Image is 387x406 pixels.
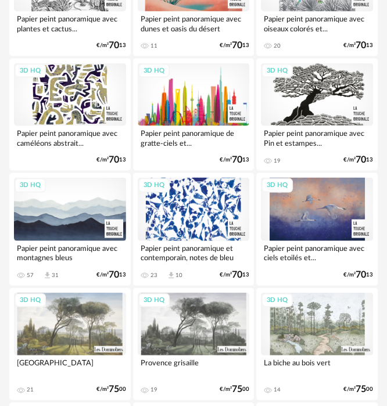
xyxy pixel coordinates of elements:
[343,386,373,393] div: €/m² 00
[14,241,126,264] div: Papier peint panoramique avec montagnes bleus
[232,386,242,393] span: 75
[138,126,250,149] div: Papier peint panoramique de gratte-ciels et...
[343,156,373,164] div: €/m² 13
[274,42,281,49] div: 20
[261,241,373,264] div: Papier peint panoramique avec ciels etoilés et...
[150,386,157,393] div: 19
[138,178,170,193] div: 3D HQ
[261,126,373,149] div: Papier peint panoramique avec Pin et estampes...
[14,355,126,379] div: [GEOGRAPHIC_DATA]
[138,12,250,35] div: Papier peint panoramique avec dunes et oasis du désert
[220,271,249,279] div: €/m² 13
[150,42,157,49] div: 11
[52,272,59,279] div: 31
[356,156,366,164] span: 70
[138,241,250,264] div: Papier peint panoramique et contemporain, notes de bleu
[261,355,373,379] div: La biche au bois vert
[343,271,373,279] div: €/m² 13
[261,64,293,78] div: 3D HQ
[356,386,366,393] span: 75
[356,42,366,49] span: 70
[27,386,34,393] div: 21
[133,288,255,400] a: 3D HQ Provence grisaille 19 €/m²7500
[261,293,293,308] div: 3D HQ
[274,386,281,393] div: 14
[109,42,119,49] span: 70
[96,271,126,279] div: €/m² 13
[43,271,52,280] span: Download icon
[220,386,249,393] div: €/m² 00
[109,156,119,164] span: 70
[232,156,242,164] span: 70
[14,126,126,149] div: Papier peint panoramique avec caméléons abstrait...
[109,386,119,393] span: 75
[15,178,46,193] div: 3D HQ
[256,173,378,285] a: 3D HQ Papier peint panoramique avec ciels etoilés et... €/m²7013
[138,64,170,78] div: 3D HQ
[220,156,249,164] div: €/m² 13
[150,272,157,279] div: 23
[133,59,255,171] a: 3D HQ Papier peint panoramique de gratte-ciels et... €/m²7013
[15,293,46,308] div: 3D HQ
[15,64,46,78] div: 3D HQ
[256,59,378,171] a: 3D HQ Papier peint panoramique avec Pin et estampes... 19 €/m²7013
[261,12,373,35] div: Papier peint panoramique avec oiseaux colorés et...
[138,355,250,379] div: Provence grisaille
[9,59,131,171] a: 3D HQ Papier peint panoramique avec caméléons abstrait... €/m²7013
[109,271,119,279] span: 70
[274,157,281,164] div: 19
[232,42,242,49] span: 70
[175,272,182,279] div: 10
[14,12,126,35] div: Papier peint panoramique avec plantes et cactus...
[96,156,126,164] div: €/m² 13
[356,271,366,279] span: 70
[96,42,126,49] div: €/m² 13
[96,386,126,393] div: €/m² 00
[256,288,378,400] a: 3D HQ La biche au bois vert 14 €/m²7500
[138,293,170,308] div: 3D HQ
[220,42,249,49] div: €/m² 13
[9,288,131,400] a: 3D HQ [GEOGRAPHIC_DATA] 21 €/m²7500
[27,272,34,279] div: 57
[343,42,373,49] div: €/m² 13
[133,173,255,285] a: 3D HQ Papier peint panoramique et contemporain, notes de bleu 23 Download icon 10 €/m²7013
[9,173,131,285] a: 3D HQ Papier peint panoramique avec montagnes bleus 57 Download icon 31 €/m²7013
[232,271,242,279] span: 70
[167,271,175,280] span: Download icon
[261,178,293,193] div: 3D HQ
